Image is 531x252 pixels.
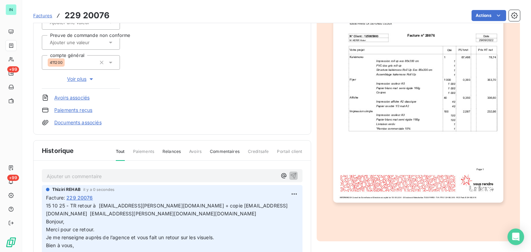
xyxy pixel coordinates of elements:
span: Bien à vous, [46,242,74,248]
span: +99 [7,175,19,181]
span: Tout [116,148,125,161]
span: Commentaires [210,148,240,160]
span: 229 20076 [66,194,93,201]
a: Paiements reçus [54,107,92,114]
button: Voir plus [42,75,120,83]
span: 411200 [50,60,63,65]
span: Thiziri REHAB [52,186,81,193]
a: Factures [33,12,52,19]
button: Actions [472,10,506,21]
div: IN [6,4,17,15]
span: Relances [162,148,181,160]
a: Avoirs associés [54,94,90,101]
a: Documents associés [54,119,102,126]
span: 15 10 25 - TR retour à [EMAIL_ADDRESS][PERSON_NAME][DOMAIN_NAME] + copie [EMAIL_ADDRESS][DOMAIN_N... [46,203,288,224]
span: Portail client [277,148,302,160]
span: Historique [42,146,74,155]
span: +99 [7,66,19,72]
span: Merci pour ce retour. [46,226,94,232]
span: Factures [33,13,52,18]
span: Paiements [133,148,154,160]
span: Avoirs [189,148,202,160]
h3: 229 20076 [65,9,110,22]
span: il y a 0 secondes [83,187,115,192]
span: Je me renseigne auprès de l’agence et vous fait un retour sur les visuels. [46,234,214,240]
img: Logo LeanPay [6,237,17,248]
div: Open Intercom Messenger [507,229,524,245]
input: Ajouter une valeur [49,39,119,46]
span: Facture : [46,194,65,201]
span: Voir plus [67,76,95,83]
span: Creditsafe [248,148,269,160]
